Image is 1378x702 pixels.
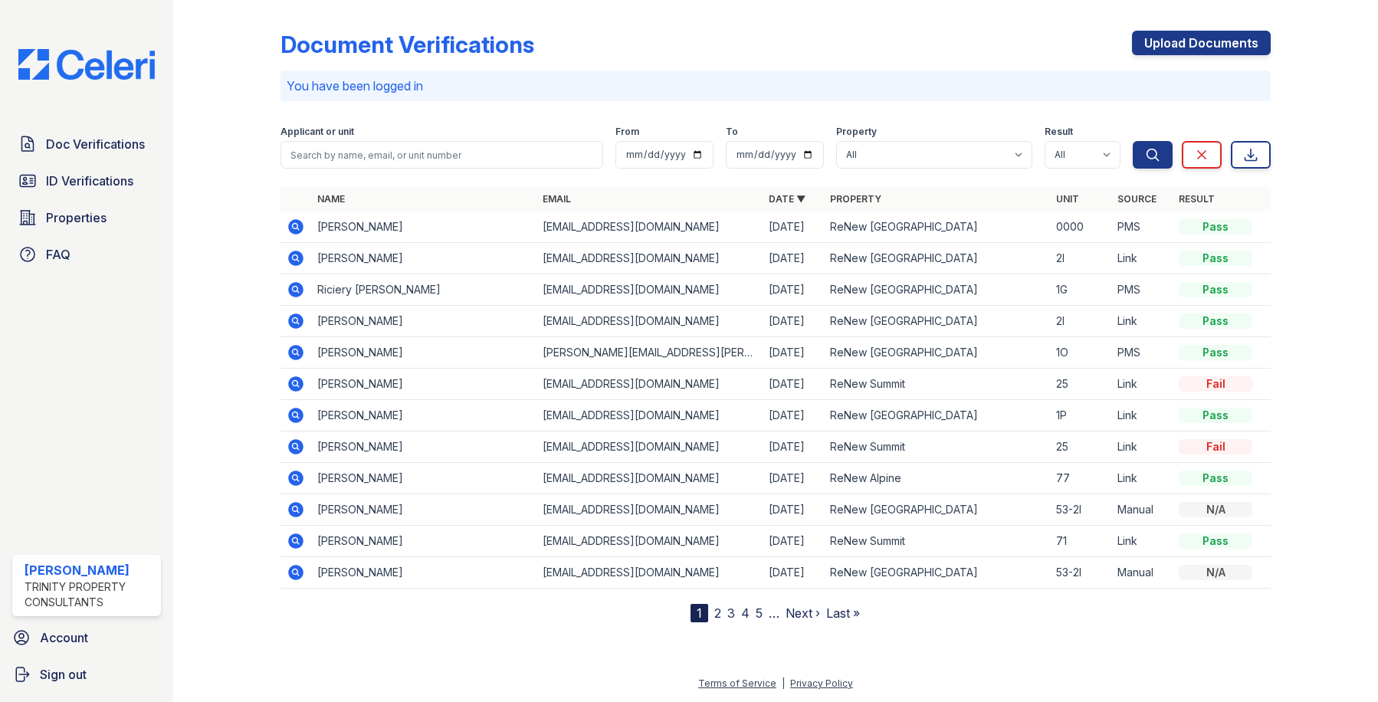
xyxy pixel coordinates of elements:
[536,463,763,494] td: [EMAIL_ADDRESS][DOMAIN_NAME]
[311,306,537,337] td: [PERSON_NAME]
[726,126,738,138] label: To
[1179,282,1252,297] div: Pass
[1117,193,1157,205] a: Source
[1111,306,1173,337] td: Link
[769,604,779,622] span: …
[311,400,537,431] td: [PERSON_NAME]
[543,193,571,205] a: Email
[1179,408,1252,423] div: Pass
[12,239,161,270] a: FAQ
[1111,463,1173,494] td: Link
[1179,471,1252,486] div: Pass
[311,369,537,400] td: [PERSON_NAME]
[826,605,860,621] a: Last »
[769,193,805,205] a: Date ▼
[1050,243,1111,274] td: 2I
[311,463,537,494] td: [PERSON_NAME]
[1111,243,1173,274] td: Link
[1179,193,1215,205] a: Result
[763,306,824,337] td: [DATE]
[1050,212,1111,243] td: 0000
[536,243,763,274] td: [EMAIL_ADDRESS][DOMAIN_NAME]
[727,605,735,621] a: 3
[691,604,708,622] div: 1
[536,526,763,557] td: [EMAIL_ADDRESS][DOMAIN_NAME]
[311,212,537,243] td: [PERSON_NAME]
[46,245,71,264] span: FAQ
[311,431,537,463] td: [PERSON_NAME]
[281,141,604,169] input: Search by name, email, or unit number
[1111,369,1173,400] td: Link
[824,212,1050,243] td: ReNew [GEOGRAPHIC_DATA]
[1179,565,1252,580] div: N/A
[311,337,537,369] td: [PERSON_NAME]
[46,172,133,190] span: ID Verifications
[1132,31,1271,55] a: Upload Documents
[12,202,161,233] a: Properties
[1050,526,1111,557] td: 71
[536,274,763,306] td: [EMAIL_ADDRESS][DOMAIN_NAME]
[714,605,721,621] a: 2
[281,31,534,58] div: Document Verifications
[12,129,161,159] a: Doc Verifications
[763,369,824,400] td: [DATE]
[1111,526,1173,557] td: Link
[824,557,1050,589] td: ReNew [GEOGRAPHIC_DATA]
[1111,400,1173,431] td: Link
[763,463,824,494] td: [DATE]
[824,400,1050,431] td: ReNew [GEOGRAPHIC_DATA]
[1179,345,1252,360] div: Pass
[763,243,824,274] td: [DATE]
[12,166,161,196] a: ID Verifications
[763,337,824,369] td: [DATE]
[824,243,1050,274] td: ReNew [GEOGRAPHIC_DATA]
[824,369,1050,400] td: ReNew Summit
[786,605,820,621] a: Next ›
[311,494,537,526] td: [PERSON_NAME]
[756,605,763,621] a: 5
[536,337,763,369] td: [PERSON_NAME][EMAIL_ADDRESS][PERSON_NAME][DOMAIN_NAME]
[311,274,537,306] td: Riciery [PERSON_NAME]
[1050,400,1111,431] td: 1P
[824,526,1050,557] td: ReNew Summit
[1179,219,1252,235] div: Pass
[287,77,1265,95] p: You have been logged in
[6,659,167,690] a: Sign out
[6,622,167,653] a: Account
[1179,251,1252,266] div: Pass
[1111,557,1173,589] td: Manual
[46,208,107,227] span: Properties
[1111,431,1173,463] td: Link
[1050,274,1111,306] td: 1G
[1050,337,1111,369] td: 1O
[281,126,354,138] label: Applicant or unit
[1050,463,1111,494] td: 77
[40,665,87,684] span: Sign out
[824,463,1050,494] td: ReNew Alpine
[1050,369,1111,400] td: 25
[311,243,537,274] td: [PERSON_NAME]
[1056,193,1079,205] a: Unit
[40,628,88,647] span: Account
[536,369,763,400] td: [EMAIL_ADDRESS][DOMAIN_NAME]
[536,494,763,526] td: [EMAIL_ADDRESS][DOMAIN_NAME]
[763,212,824,243] td: [DATE]
[25,561,155,579] div: [PERSON_NAME]
[1179,439,1252,454] div: Fail
[824,494,1050,526] td: ReNew [GEOGRAPHIC_DATA]
[824,431,1050,463] td: ReNew Summit
[1111,494,1173,526] td: Manual
[536,400,763,431] td: [EMAIL_ADDRESS][DOMAIN_NAME]
[1050,306,1111,337] td: 2I
[763,526,824,557] td: [DATE]
[536,557,763,589] td: [EMAIL_ADDRESS][DOMAIN_NAME]
[763,274,824,306] td: [DATE]
[1050,431,1111,463] td: 25
[1179,502,1252,517] div: N/A
[46,135,145,153] span: Doc Verifications
[790,677,853,689] a: Privacy Policy
[763,557,824,589] td: [DATE]
[1111,212,1173,243] td: PMS
[311,526,537,557] td: [PERSON_NAME]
